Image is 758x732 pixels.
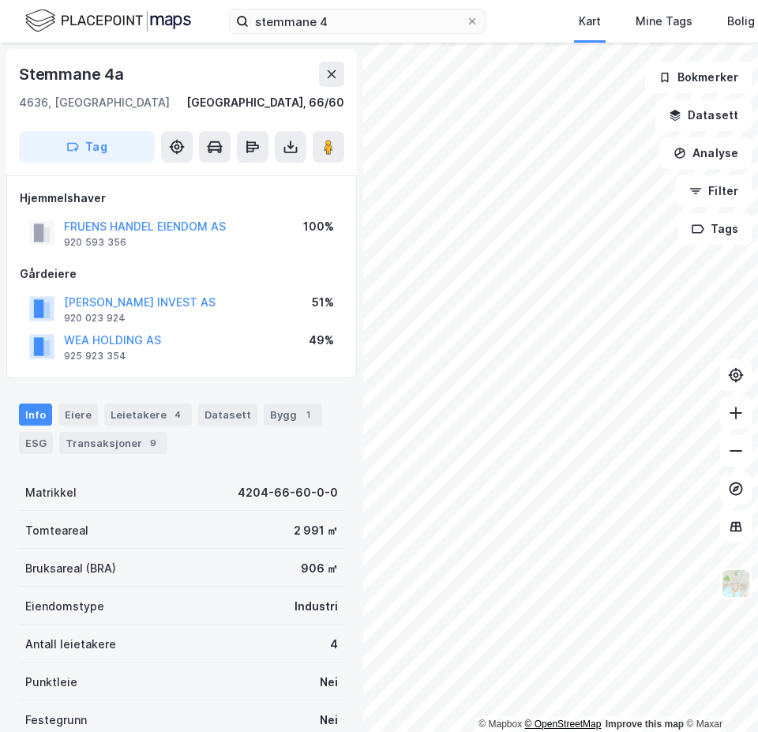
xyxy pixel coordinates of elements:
[19,93,170,112] div: 4636, [GEOGRAPHIC_DATA]
[636,12,692,31] div: Mine Tags
[301,559,338,578] div: 906 ㎡
[64,312,126,325] div: 920 023 924
[312,293,334,312] div: 51%
[170,407,186,422] div: 4
[264,404,322,426] div: Bygg
[25,711,87,730] div: Festegrunn
[606,719,684,730] a: Improve this map
[25,483,77,502] div: Matrikkel
[676,175,752,207] button: Filter
[19,131,155,163] button: Tag
[478,719,522,730] a: Mapbox
[59,432,167,454] div: Transaksjoner
[19,404,52,426] div: Info
[525,719,602,730] a: OpenStreetMap
[58,404,98,426] div: Eiere
[238,483,338,502] div: 4204-66-60-0-0
[721,569,751,599] img: Z
[20,265,343,283] div: Gårdeiere
[25,673,77,692] div: Punktleie
[309,331,334,350] div: 49%
[678,213,752,245] button: Tags
[25,7,191,35] img: logo.f888ab2527a4732fd821a326f86c7f29.svg
[145,435,161,451] div: 9
[679,656,758,732] iframe: Chat Widget
[64,350,126,362] div: 925 923 354
[20,189,343,208] div: Hjemmelshaver
[19,62,127,87] div: Stemmane 4a
[645,62,752,93] button: Bokmerker
[303,217,334,236] div: 100%
[25,521,88,540] div: Tomteareal
[198,404,257,426] div: Datasett
[104,404,192,426] div: Leietakere
[64,236,126,249] div: 920 593 356
[295,597,338,616] div: Industri
[579,12,601,31] div: Kart
[330,635,338,654] div: 4
[300,407,316,422] div: 1
[294,521,338,540] div: 2 991 ㎡
[186,93,344,112] div: [GEOGRAPHIC_DATA], 66/60
[249,9,466,33] input: Søk på adresse, matrikkel, gårdeiere, leietakere eller personer
[727,12,755,31] div: Bolig
[25,559,116,578] div: Bruksareal (BRA)
[19,432,53,454] div: ESG
[25,597,104,616] div: Eiendomstype
[320,711,338,730] div: Nei
[320,673,338,692] div: Nei
[660,137,752,169] button: Analyse
[655,99,752,131] button: Datasett
[25,635,116,654] div: Antall leietakere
